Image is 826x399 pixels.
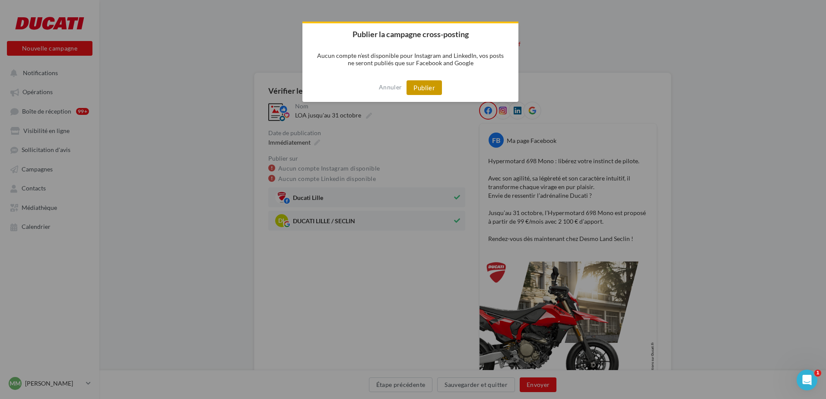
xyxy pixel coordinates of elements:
span: 1 [814,370,821,377]
button: Annuler [379,80,402,94]
p: Aucun compte n’est disponible pour Instagram and LinkedIn, vos posts ne seront publiés que sur Fa... [302,45,518,73]
h2: Publier la campagne cross-posting [302,23,518,45]
button: Publier [407,80,442,95]
iframe: Intercom live chat [797,370,817,390]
